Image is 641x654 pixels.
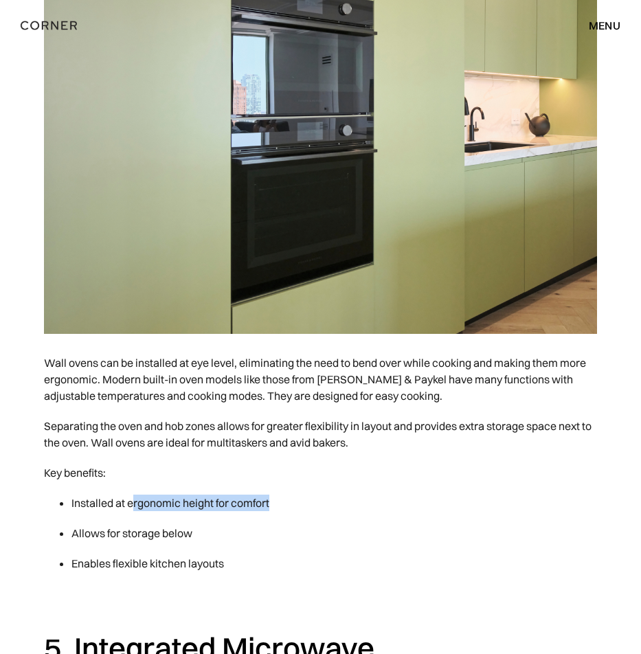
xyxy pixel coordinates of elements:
li: Allows for storage below [71,518,597,548]
p: Separating the oven and hob zones allows for greater flexibility in layout and provides extra sto... [44,411,597,458]
div: menu [575,14,620,37]
p: Wall ovens can be installed at eye level, eliminating the need to bend over while cooking and mak... [44,348,597,411]
p: ‍ [44,585,597,616]
p: Key benefits: [44,458,597,488]
a: home [21,16,119,34]
li: Enables flexible kitchen layouts [71,548,597,578]
div: menu [589,20,620,31]
li: Installed at ergonomic height for comfort [71,488,597,518]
